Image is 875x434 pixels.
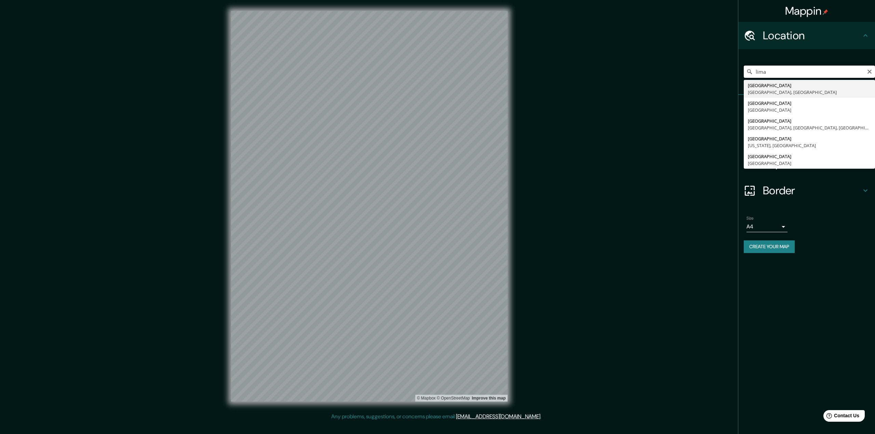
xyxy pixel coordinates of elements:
iframe: Help widget launcher [814,407,867,426]
div: [GEOGRAPHIC_DATA], [GEOGRAPHIC_DATA] [748,89,871,96]
div: [GEOGRAPHIC_DATA] [748,160,871,167]
h4: Mappin [785,4,829,18]
h4: Location [763,29,861,42]
div: [GEOGRAPHIC_DATA], [GEOGRAPHIC_DATA], [GEOGRAPHIC_DATA] [748,124,871,131]
label: Size [746,215,754,221]
canvas: Map [231,11,508,402]
a: OpenStreetMap [437,396,470,401]
h4: Border [763,184,861,197]
div: [US_STATE], [GEOGRAPHIC_DATA] [748,142,871,149]
div: Style [738,122,875,150]
div: [GEOGRAPHIC_DATA] [748,107,871,113]
div: Layout [738,150,875,177]
input: Pick your city or area [744,66,875,78]
div: [GEOGRAPHIC_DATA] [748,100,871,107]
div: [GEOGRAPHIC_DATA] [748,153,871,160]
img: pin-icon.png [823,9,828,15]
div: . [542,412,544,421]
div: . [541,412,542,421]
div: [GEOGRAPHIC_DATA] [748,82,871,89]
div: A4 [746,221,787,232]
p: Any problems, suggestions, or concerns please email . [331,412,541,421]
h4: Layout [763,156,861,170]
div: Border [738,177,875,204]
button: Clear [867,68,872,74]
div: [GEOGRAPHIC_DATA] [748,117,871,124]
a: Mapbox [417,396,436,401]
div: [GEOGRAPHIC_DATA] [748,135,871,142]
div: Pins [738,95,875,122]
button: Create your map [744,240,795,253]
a: [EMAIL_ADDRESS][DOMAIN_NAME] [456,413,540,420]
a: Map feedback [472,396,506,401]
div: Location [738,22,875,49]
